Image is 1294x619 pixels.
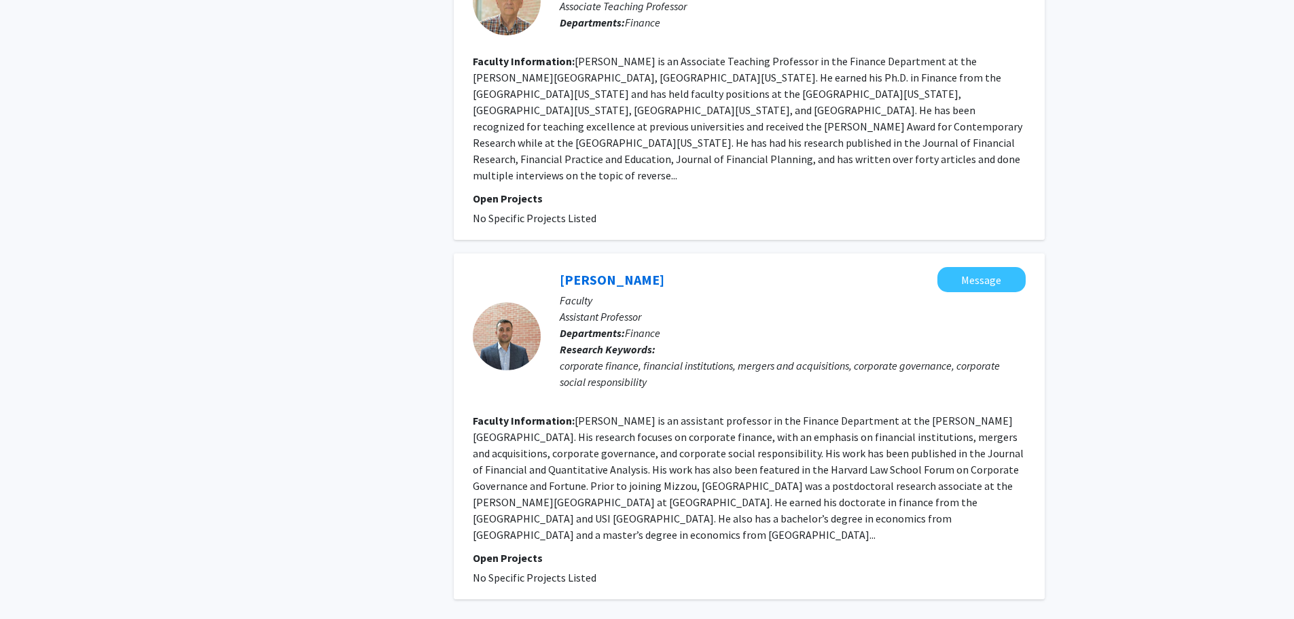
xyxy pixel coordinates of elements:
[473,414,1024,542] fg-read-more: [PERSON_NAME] is an assistant professor in the Finance Department at the [PERSON_NAME][GEOGRAPHIC...
[560,271,664,288] a: [PERSON_NAME]
[937,267,1026,292] button: Message Umit Yilmaz
[560,16,625,29] b: Departments:
[560,342,655,356] b: Research Keywords:
[560,357,1026,390] div: corporate finance, financial institutions, mergers and acquisitions, corporate governance, corpor...
[625,326,660,340] span: Finance
[625,16,660,29] span: Finance
[473,54,575,68] b: Faculty Information:
[560,292,1026,308] p: Faculty
[473,54,1022,182] fg-read-more: [PERSON_NAME] is an Associate Teaching Professor in the Finance Department at the [PERSON_NAME][G...
[473,571,596,584] span: No Specific Projects Listed
[473,414,575,427] b: Faculty Information:
[560,308,1026,325] p: Assistant Professor
[560,326,625,340] b: Departments:
[473,211,596,225] span: No Specific Projects Listed
[10,558,58,609] iframe: Chat
[473,190,1026,207] p: Open Projects
[473,550,1026,566] p: Open Projects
